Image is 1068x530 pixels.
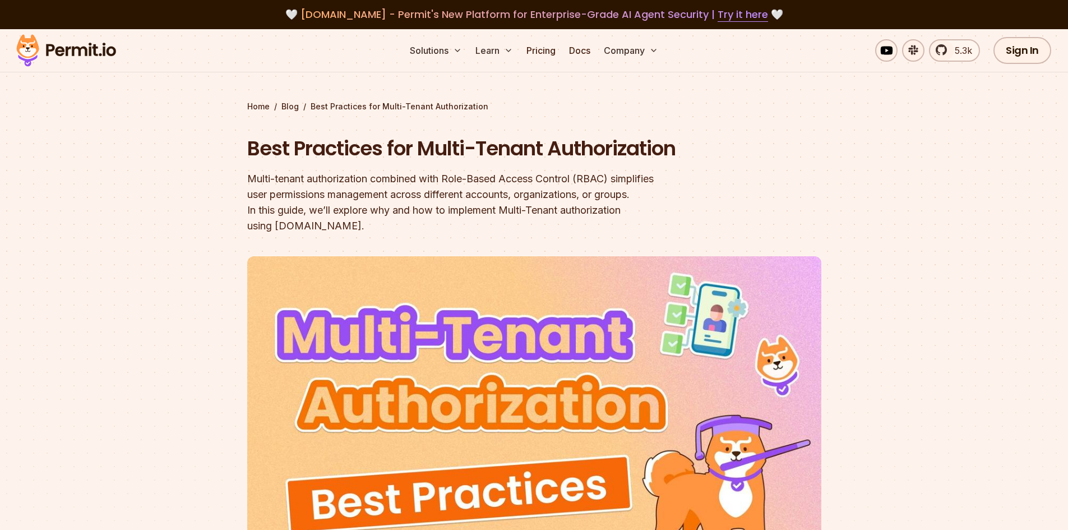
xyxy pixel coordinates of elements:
a: Pricing [522,39,560,62]
a: Blog [281,101,299,112]
span: 5.3k [948,44,972,57]
div: / / [247,101,821,112]
a: Docs [565,39,595,62]
div: 🤍 🤍 [27,7,1041,22]
div: Multi-tenant authorization combined with Role-Based Access Control (RBAC) simplifies user permiss... [247,171,678,234]
img: Permit logo [11,31,121,70]
button: Company [599,39,663,62]
a: Home [247,101,270,112]
a: Try it here [718,7,768,22]
button: Learn [471,39,517,62]
a: Sign In [993,37,1051,64]
a: 5.3k [929,39,980,62]
h1: Best Practices for Multi-Tenant Authorization [247,135,678,163]
button: Solutions [405,39,466,62]
span: [DOMAIN_NAME] - Permit's New Platform for Enterprise-Grade AI Agent Security | [300,7,768,21]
